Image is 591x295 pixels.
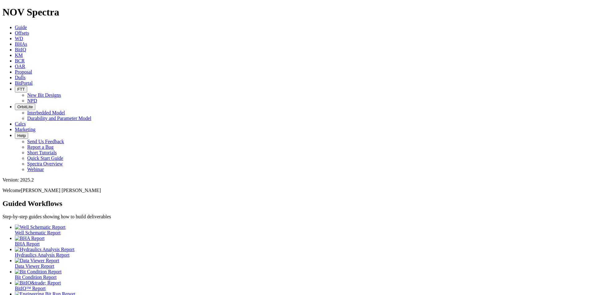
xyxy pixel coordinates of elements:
img: BHA Report [15,236,45,241]
a: BHA Report BHA Report [15,236,589,246]
a: New Bit Designs [27,92,61,98]
img: Bit Condition Report [15,269,62,275]
span: [PERSON_NAME] [PERSON_NAME] [21,188,101,193]
span: Hydraulics Analysis Report [15,252,70,258]
a: Interbedded Model [27,110,65,115]
a: KM [15,53,23,58]
span: Data Viewer Report [15,263,54,269]
span: Help [17,133,26,138]
a: Guide [15,25,27,30]
span: FTT [17,87,25,92]
a: Durability and Parameter Model [27,116,91,121]
p: Step-by-step guides showing how to build deliverables [2,214,589,220]
a: Proposal [15,69,32,75]
span: Bit Condition Report [15,275,57,280]
a: OAR [15,64,25,69]
a: NPD [27,98,37,103]
a: BHAs [15,41,27,47]
a: Marketing [15,127,36,132]
h2: Guided Workflows [2,199,589,208]
span: Well Schematic Report [15,230,61,235]
span: BitIQ™ Report [15,286,46,291]
a: Hydraulics Analysis Report Hydraulics Analysis Report [15,247,589,258]
img: BitIQ&trade; Report [15,280,61,286]
a: Well Schematic Report Well Schematic Report [15,224,589,235]
a: BitIQ&trade; Report BitIQ™ Report [15,280,589,291]
a: Short Tutorials [27,150,57,155]
button: Help [15,132,28,139]
a: Offsets [15,30,29,36]
p: Welcome [2,188,589,193]
h1: NOV Spectra [2,6,589,18]
span: OrbitLite [17,105,33,109]
a: Spectra Overview [27,161,63,166]
a: Report a Bug [27,144,53,150]
a: Quick Start Guide [27,156,63,161]
img: Data Viewer Report [15,258,59,263]
a: BCR [15,58,25,63]
a: Dulls [15,75,26,80]
button: OrbitLite [15,104,35,110]
img: Hydraulics Analysis Report [15,247,74,252]
img: Well Schematic Report [15,224,66,230]
a: Calcs [15,121,26,126]
a: Webinar [27,167,44,172]
a: Send Us Feedback [27,139,64,144]
a: BitIQ [15,47,26,52]
a: BitPortal [15,80,33,86]
div: Version: 2025.2 [2,177,589,183]
button: FTT [15,86,27,92]
span: BHA Report [15,241,40,246]
a: Bit Condition Report Bit Condition Report [15,269,589,280]
a: WD [15,36,23,41]
a: Data Viewer Report Data Viewer Report [15,258,589,269]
